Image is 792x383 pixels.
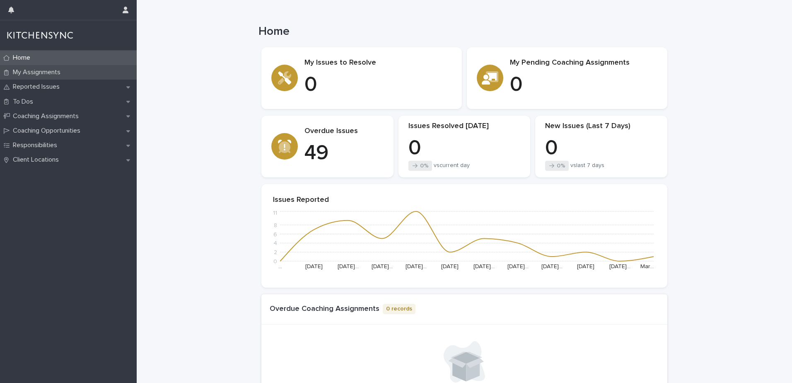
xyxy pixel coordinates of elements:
[304,141,384,166] p: 49
[510,73,657,97] p: 0
[7,27,73,44] img: FX7xEGJXQcaUKNx1IQVW
[305,264,323,269] text: [DATE]
[10,156,65,164] p: Client Locations
[383,304,415,314] p: 0 records
[338,264,359,269] text: [DATE]…
[278,264,282,269] text: …
[420,162,429,169] p: 0 %
[640,264,654,269] text: Mar…
[545,122,657,131] p: New Issues (Last 7 Days)
[258,25,664,39] h1: Home
[273,211,277,216] tspan: 11
[10,98,40,106] p: To Dos
[609,264,630,269] text: [DATE]…
[10,141,64,149] p: Responsibilities
[10,112,85,120] p: Coaching Assignments
[10,127,87,135] p: Coaching Opportunities
[270,305,379,313] a: Overdue Coaching Assignments
[274,250,277,255] tspan: 2
[304,73,452,97] p: 0
[545,136,657,161] p: 0
[408,122,521,131] p: Issues Resolved [DATE]
[10,83,66,91] p: Reported Issues
[408,136,521,161] p: 0
[273,241,277,247] tspan: 4
[557,162,565,169] p: 0 %
[570,162,604,169] p: vs last 7 days
[304,58,452,68] p: My Issues to Resolve
[273,232,277,238] tspan: 6
[273,259,277,264] tspan: 0
[10,54,37,62] p: Home
[434,162,470,169] p: vs current day
[510,58,657,68] p: My Pending Coaching Assignments
[473,264,495,269] text: [DATE]…
[10,68,67,76] p: My Assignments
[273,196,656,205] p: Issues Reported
[304,127,384,136] p: Overdue Issues
[372,264,393,269] text: [DATE]…
[577,264,594,269] text: [DATE]
[406,264,427,269] text: [DATE]…
[507,264,529,269] text: [DATE]…
[274,223,277,228] tspan: 8
[441,264,459,269] text: [DATE]
[541,264,563,269] text: [DATE]…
